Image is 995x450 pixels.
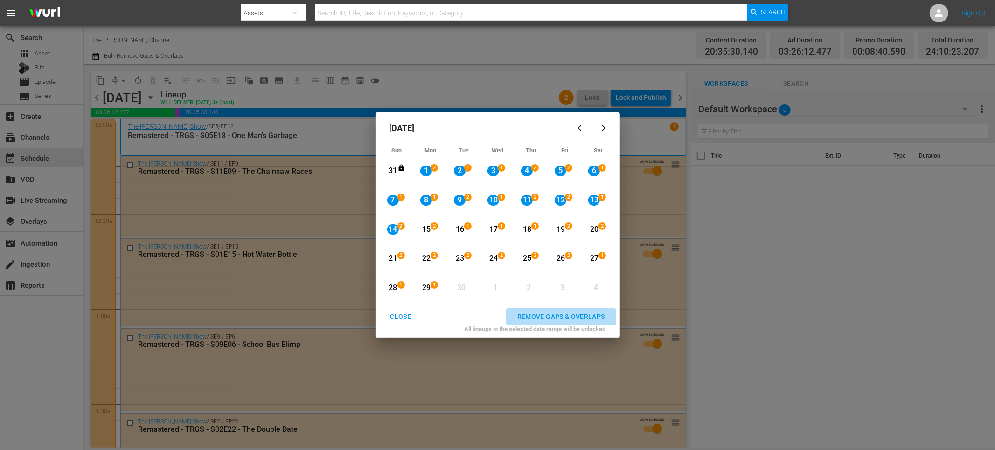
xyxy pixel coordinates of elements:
div: 17 [487,224,499,235]
span: 1 [599,164,605,172]
span: 2 [398,222,404,230]
div: 3 [557,283,568,293]
div: 18 [521,224,533,235]
span: Search [761,4,786,21]
span: 2 [532,252,538,259]
span: 1 [498,194,505,201]
div: 27 [588,253,600,264]
div: CLOSE [383,311,419,323]
span: 1 [532,222,538,230]
div: 16 [454,224,466,235]
div: 24 [487,253,499,264]
span: 1 [599,252,605,259]
span: Tue [459,147,469,154]
div: 28 [387,283,399,293]
span: 1 [431,281,438,289]
div: 2 [454,166,466,176]
div: 12 [555,195,566,206]
div: 4 [590,283,602,293]
div: 5 [555,166,566,176]
span: Wed [492,147,503,154]
span: Sun [392,147,402,154]
span: 2 [565,252,572,259]
div: 21 [387,253,399,264]
div: 6 [588,166,600,176]
div: 2 [523,283,535,293]
div: 30 [456,283,467,293]
div: 22 [420,253,432,264]
div: 14 [387,224,399,235]
span: 2 [431,252,438,259]
div: 9 [454,195,466,206]
div: 31 [387,166,399,176]
span: 1 [431,194,438,201]
div: 1 [489,283,501,293]
div: 23 [454,253,466,264]
div: 7 [387,195,399,206]
span: 2 [465,194,471,201]
span: 1 [465,164,471,172]
span: 1 [498,164,505,172]
div: 26 [555,253,566,264]
div: 13 [588,195,600,206]
span: 2 [431,164,438,172]
div: 29 [420,283,432,293]
span: Fri [561,147,568,154]
span: 1 [599,194,605,201]
span: 2 [532,194,538,201]
span: 2 [599,222,605,230]
div: Month View [380,144,615,304]
span: 1 [465,222,471,230]
span: Sat [594,147,603,154]
div: REMOVE GAPS & OVERLAPS [510,311,612,323]
button: CLOSE [379,308,423,325]
span: 2 [565,194,572,201]
button: REMOVE GAPS & OVERLAPS [506,308,616,325]
div: 1 [420,166,432,176]
span: 2 [398,252,404,259]
span: 2 [565,222,572,230]
span: 1 [498,222,505,230]
span: 2 [532,164,538,172]
div: 11 [521,195,533,206]
span: Thu [526,147,536,154]
span: 2 [565,164,572,172]
div: 10 [487,195,499,206]
div: 15 [420,224,432,235]
span: 1 [398,281,404,289]
img: ans4CAIJ8jUAAAAAAAAAAAAAAAAAAAAAAAAgQb4GAAAAAAAAAAAAAAAAAAAAAAAAJMjXAAAAAAAAAAAAAAAAAAAAAAAAgAT5G... [22,2,67,24]
div: 4 [521,166,533,176]
div: 19 [555,224,566,235]
span: Mon [424,147,436,154]
a: Sign Out [962,9,986,17]
div: 3 [487,166,499,176]
span: menu [6,7,17,19]
span: 2 [465,252,471,259]
span: 2 [498,252,505,259]
span: 1 [398,194,404,201]
div: 25 [521,253,533,264]
div: All lineups in the selected date range will be unlocked [379,325,616,338]
div: 8 [420,195,432,206]
div: [DATE] [380,117,571,139]
div: 20 [588,224,600,235]
span: 2 [431,222,438,230]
